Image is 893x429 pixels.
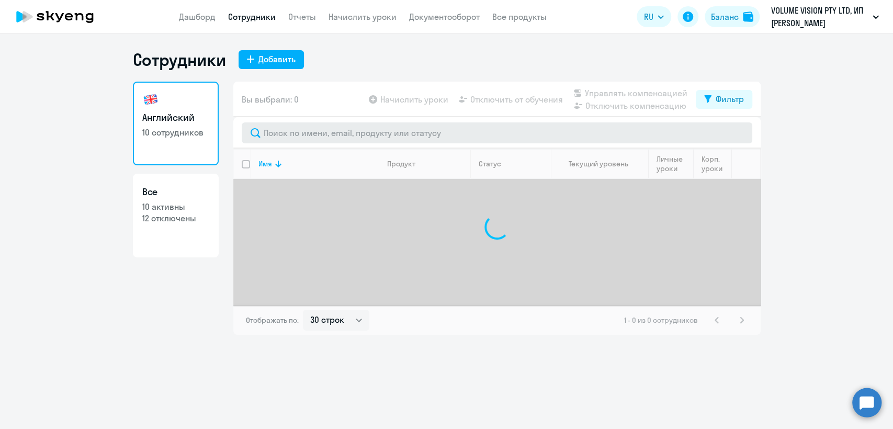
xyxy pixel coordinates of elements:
button: Фильтр [696,90,752,109]
input: Поиск по имени, email, продукту или статусу [242,122,752,143]
div: Баланс [711,10,739,23]
h1: Сотрудники [133,49,226,70]
p: VOLUME VISION PTY LTD, ИП [PERSON_NAME] [771,4,868,29]
img: english [142,91,159,108]
a: Начислить уроки [329,12,397,22]
a: Документооборот [409,12,480,22]
div: Личные уроки [657,154,693,173]
div: Статус [479,159,501,168]
div: Имя [258,159,272,168]
p: 12 отключены [142,212,209,224]
div: Текущий уровень [559,159,648,168]
p: 10 активны [142,201,209,212]
img: balance [743,12,753,22]
button: RU [637,6,671,27]
div: Добавить [258,53,296,65]
div: Имя [258,159,378,168]
p: 10 сотрудников [142,127,209,138]
a: Все продукты [492,12,547,22]
h3: Английский [142,111,209,125]
button: Добавить [239,50,304,69]
span: 1 - 0 из 0 сотрудников [624,315,698,325]
a: Сотрудники [228,12,276,22]
a: Дашборд [179,12,216,22]
button: Балансbalance [705,6,760,27]
a: Английский10 сотрудников [133,82,219,165]
a: Все10 активны12 отключены [133,174,219,257]
div: Текущий уровень [569,159,628,168]
div: Корп. уроки [702,154,731,173]
button: VOLUME VISION PTY LTD, ИП [PERSON_NAME] [766,4,884,29]
span: Отображать по: [246,315,299,325]
h3: Все [142,185,209,199]
span: Вы выбрали: 0 [242,93,299,106]
div: Продукт [387,159,415,168]
span: RU [644,10,653,23]
a: Отчеты [288,12,316,22]
div: Фильтр [716,93,744,105]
